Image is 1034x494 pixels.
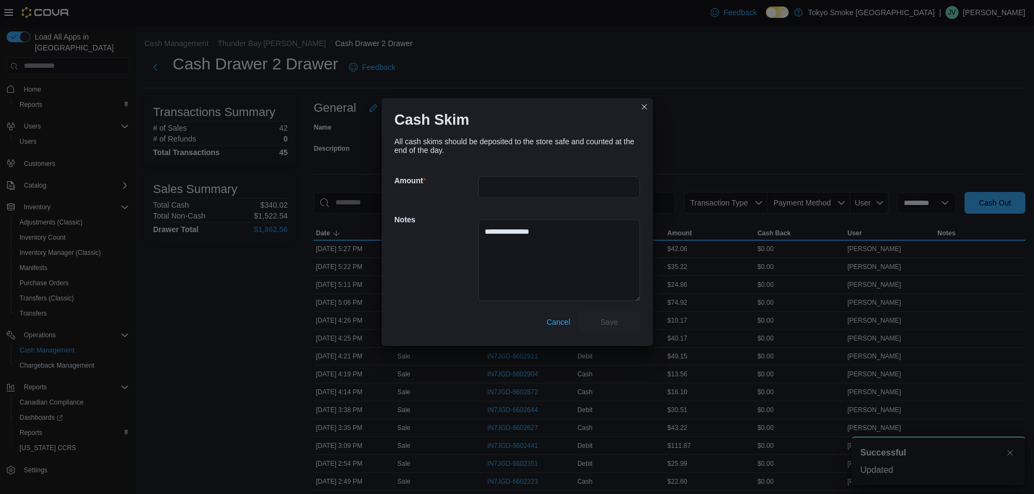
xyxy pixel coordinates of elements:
[601,317,618,328] span: Save
[542,311,575,333] button: Cancel
[395,209,476,230] h5: Notes
[547,317,570,328] span: Cancel
[395,170,476,191] h5: Amount
[579,311,640,333] button: Save
[395,137,640,155] div: All cash skims should be deposited to the store safe and counted at the end of the day.
[395,111,470,129] h1: Cash Skim
[638,100,651,113] button: Closes this modal window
